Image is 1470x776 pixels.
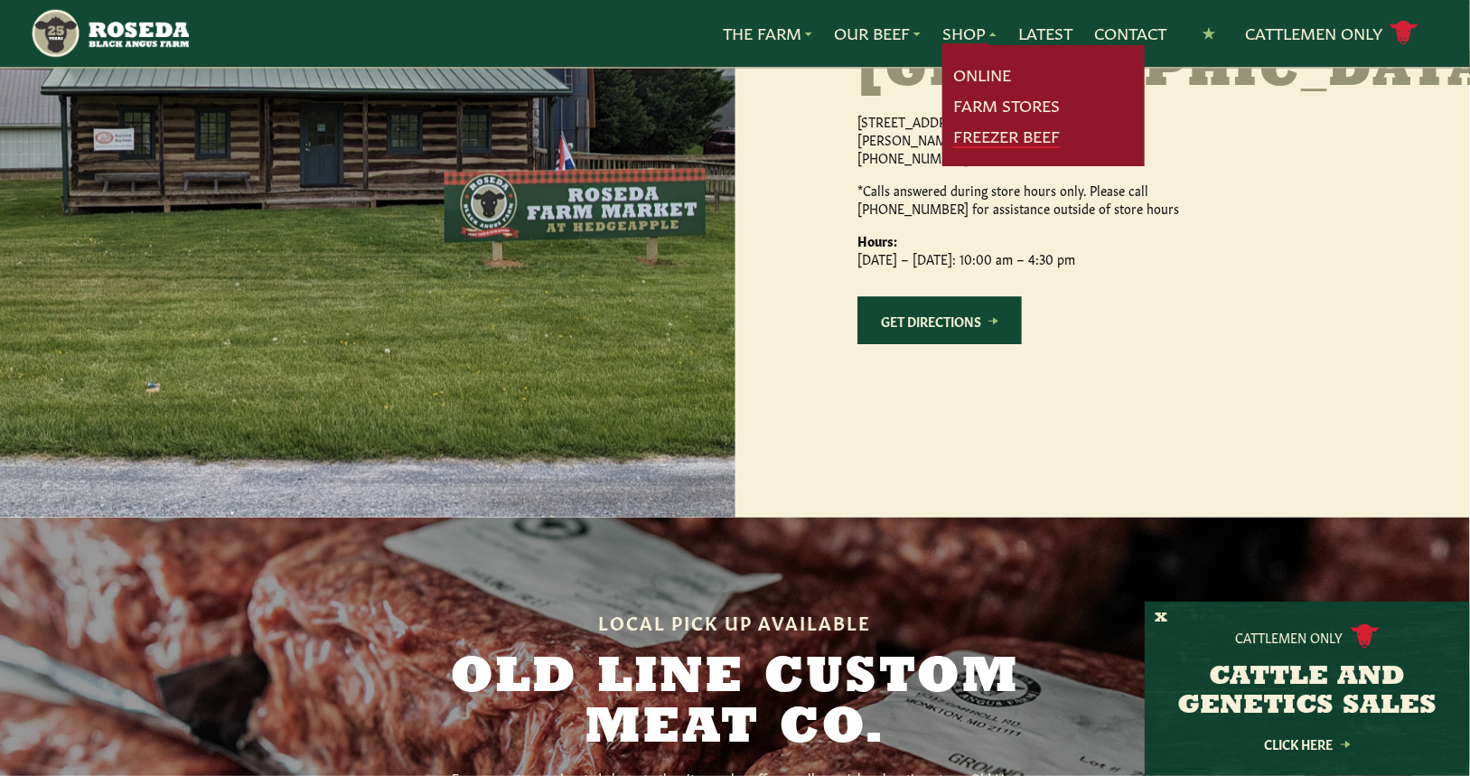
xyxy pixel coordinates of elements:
[1094,22,1166,45] a: Contact
[857,112,1237,166] p: [STREET_ADDRESS], [PERSON_NAME][GEOGRAPHIC_DATA] [PHONE_NUMBER]
[1351,624,1380,649] img: cattle-icon.svg
[723,22,812,45] a: The Farm
[834,22,921,45] a: Our Beef
[942,22,997,45] a: Shop
[389,653,1082,754] h2: Old Line Custom Meat Co.
[953,125,1060,148] a: Freezer Beef
[857,231,1237,267] p: [DATE] – [DATE]: 10:00 am – 4:30 pm
[1226,738,1389,750] a: Click Here
[953,63,1011,87] a: Online
[1155,609,1167,628] button: X
[857,231,897,249] strong: Hours:
[857,296,1022,344] a: Get Directions
[1236,628,1344,646] p: Cattlemen Only
[30,7,190,60] img: https://roseda.com/wp-content/uploads/2021/05/roseda-25-header.png
[953,94,1060,117] a: Farm Stores
[1018,22,1072,45] a: Latest
[389,612,1082,631] h6: Local Pick Up Available
[1245,17,1419,49] a: Cattlemen Only
[857,181,1237,217] p: *Calls answered during store hours only. Please call [PHONE_NUMBER] for assistance outside of sto...
[1167,663,1447,721] h3: CATTLE AND GENETICS SALES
